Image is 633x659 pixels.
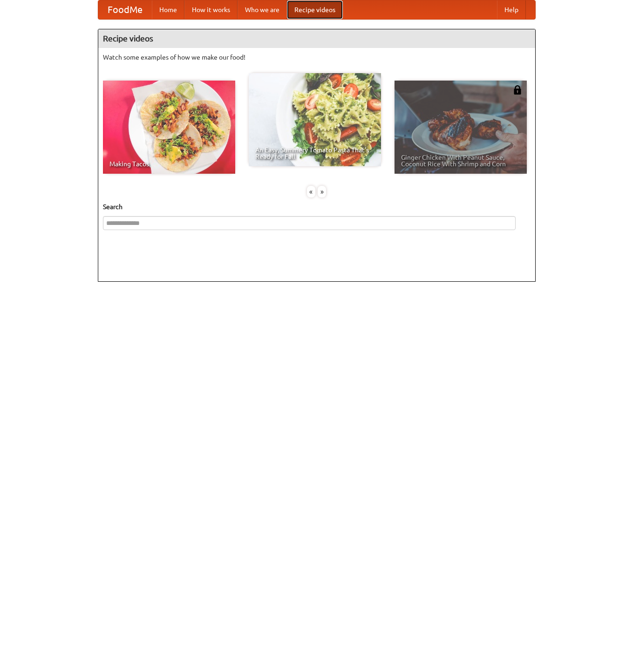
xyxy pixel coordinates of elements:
a: Help [497,0,526,19]
span: Making Tacos [109,161,229,167]
p: Watch some examples of how we make our food! [103,53,531,62]
a: Home [152,0,184,19]
a: Who we are [238,0,287,19]
h4: Recipe videos [98,29,535,48]
a: An Easy, Summery Tomato Pasta That's Ready for Fall [249,73,381,166]
a: How it works [184,0,238,19]
img: 483408.png [513,85,522,95]
span: An Easy, Summery Tomato Pasta That's Ready for Fall [255,147,374,160]
a: Making Tacos [103,81,235,174]
a: FoodMe [98,0,152,19]
div: « [307,186,315,197]
div: » [318,186,326,197]
h5: Search [103,202,531,211]
a: Recipe videos [287,0,343,19]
